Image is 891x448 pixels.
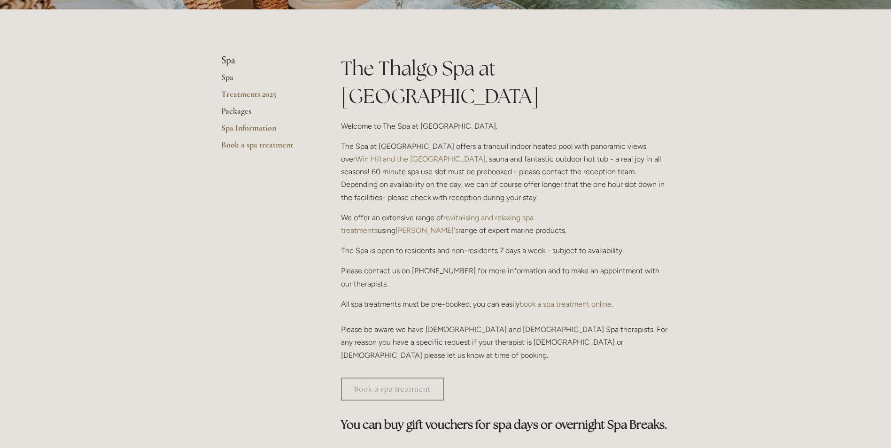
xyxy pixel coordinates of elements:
a: Treatments 2025 [221,89,311,106]
a: Spa Information [221,123,311,139]
p: We offer an extensive range of using range of expert marine products. [341,211,670,237]
p: Welcome to The Spa at [GEOGRAPHIC_DATA]. [341,120,670,132]
strong: You can buy gift vouchers for spa days or overnight Spa Breaks. [341,417,667,432]
li: Spa [221,54,311,67]
p: The Spa at [GEOGRAPHIC_DATA] offers a tranquil indoor heated pool with panoramic views over , sau... [341,140,670,204]
a: Packages [221,106,311,123]
p: All spa treatments must be pre-booked, you can easily . Please be aware we have [DEMOGRAPHIC_DATA... [341,298,670,362]
a: Spa [221,72,311,89]
p: The Spa is open to residents and non-residents 7 days a week - subject to availability. [341,244,670,257]
h1: The Thalgo Spa at [GEOGRAPHIC_DATA] [341,54,670,110]
a: [PERSON_NAME]'s [395,226,458,235]
a: Book a spa treatment [221,139,311,156]
a: book a spa treatment online [519,300,612,309]
p: Please contact us on [PHONE_NUMBER] for more information and to make an appointment with our ther... [341,264,670,290]
a: Book a spa treatment [341,378,444,401]
a: Win Hill and the [GEOGRAPHIC_DATA] [356,154,486,163]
